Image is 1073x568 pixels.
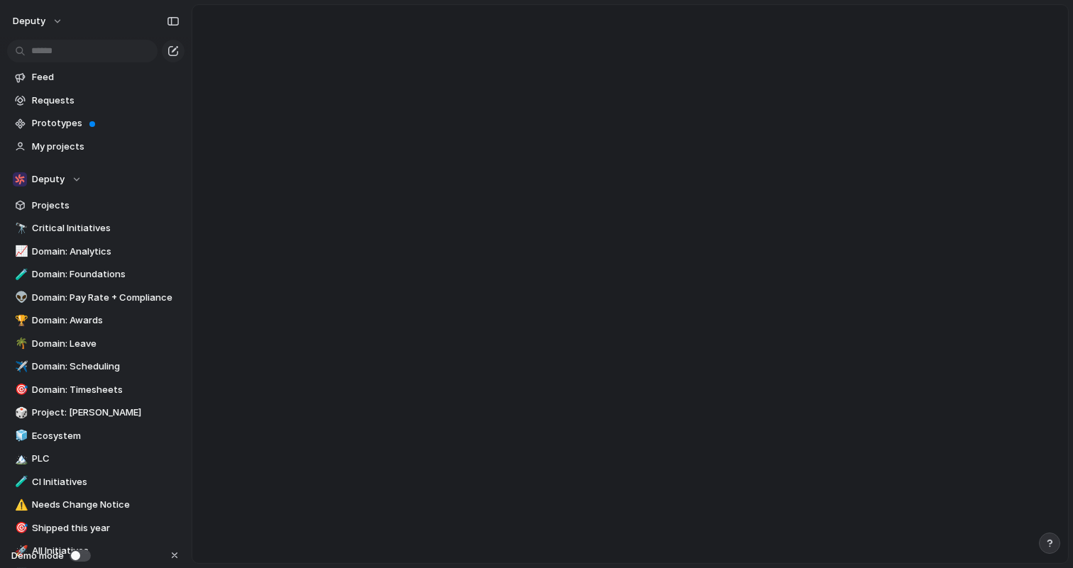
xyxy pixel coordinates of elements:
[13,245,27,259] button: 📈
[32,199,180,213] span: Projects
[7,113,185,134] a: Prototypes
[7,494,185,516] a: ⚠️Needs Change Notice
[7,540,185,562] a: 🚀All Initiatives
[13,383,27,397] button: 🎯
[15,382,25,398] div: 🎯
[32,172,65,186] span: Deputy
[15,543,25,559] div: 🚀
[15,474,25,490] div: 🧪
[6,10,70,33] button: deputy
[15,243,25,260] div: 📈
[7,310,185,331] a: 🏆Domain: Awards
[11,549,64,563] span: Demo mode
[32,498,180,512] span: Needs Change Notice
[32,116,180,130] span: Prototypes
[32,337,180,351] span: Domain: Leave
[32,221,180,235] span: Critical Initiatives
[32,140,180,154] span: My projects
[15,428,25,444] div: 🧊
[7,195,185,216] a: Projects
[13,14,45,28] span: deputy
[32,406,180,420] span: Project: [PERSON_NAME]
[32,475,180,489] span: CI Initiatives
[32,267,180,282] span: Domain: Foundations
[7,448,185,469] a: 🏔️PLC
[32,245,180,259] span: Domain: Analytics
[15,313,25,329] div: 🏆
[32,94,180,108] span: Requests
[32,544,180,558] span: All Initiatives
[15,451,25,467] div: 🏔️
[13,267,27,282] button: 🧪
[15,221,25,237] div: 🔭
[13,452,27,466] button: 🏔️
[7,264,185,285] a: 🧪Domain: Foundations
[13,429,27,443] button: 🧊
[7,472,185,493] a: 🧪CI Initiatives
[15,289,25,306] div: 👽
[13,521,27,535] button: 🎯
[7,241,185,262] a: 📈Domain: Analytics
[32,521,180,535] span: Shipped this year
[32,291,180,305] span: Domain: Pay Rate + Compliance
[7,518,185,539] a: 🎯Shipped this year
[7,287,185,308] a: 👽Domain: Pay Rate + Compliance
[32,452,180,466] span: PLC
[7,90,185,111] a: Requests
[7,402,185,423] a: 🎲Project: [PERSON_NAME]
[7,333,185,355] a: 🌴Domain: Leave
[13,475,27,489] button: 🧪
[32,383,180,397] span: Domain: Timesheets
[13,544,27,558] button: 🚀
[15,359,25,375] div: ✈️
[7,136,185,157] a: My projects
[15,267,25,283] div: 🧪
[7,67,185,88] a: Feed
[13,406,27,420] button: 🎲
[7,356,185,377] a: ✈️Domain: Scheduling
[15,335,25,352] div: 🌴
[15,497,25,513] div: ⚠️
[13,221,27,235] button: 🔭
[32,313,180,328] span: Domain: Awards
[7,379,185,401] a: 🎯Domain: Timesheets
[7,425,185,447] a: 🧊Ecosystem
[7,218,185,239] a: 🔭Critical Initiatives
[15,520,25,536] div: 🎯
[13,313,27,328] button: 🏆
[32,70,180,84] span: Feed
[13,291,27,305] button: 👽
[7,169,185,190] button: Deputy
[32,429,180,443] span: Ecosystem
[32,360,180,374] span: Domain: Scheduling
[13,337,27,351] button: 🌴
[15,405,25,421] div: 🎲
[13,498,27,512] button: ⚠️
[13,360,27,374] button: ✈️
